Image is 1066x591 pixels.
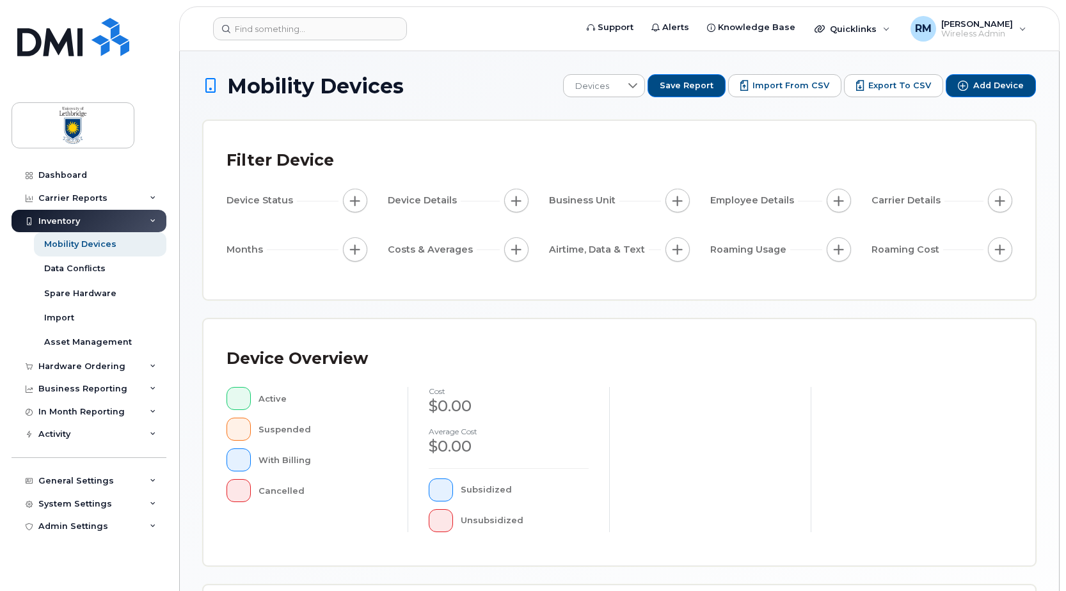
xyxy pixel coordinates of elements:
button: Add Device [946,74,1036,97]
button: Import from CSV [728,74,841,97]
span: Carrier Details [871,194,944,207]
span: Employee Details [710,194,798,207]
h4: Average cost [429,427,589,436]
span: Devices [564,75,621,98]
span: Roaming Usage [710,243,790,256]
div: Suspended [259,418,388,441]
div: Cancelled [259,479,388,502]
span: Device Status [227,194,297,207]
div: With Billing [259,448,388,471]
div: $0.00 [429,436,589,457]
span: Mobility Devices [227,75,404,97]
div: Unsubsidized [461,509,589,532]
span: Save Report [660,80,713,91]
h4: cost [429,387,589,395]
div: Device Overview [227,342,368,375]
span: Business Unit [549,194,619,207]
span: Roaming Cost [871,243,943,256]
span: Airtime, Data & Text [549,243,649,256]
div: $0.00 [429,395,589,417]
div: Filter Device [227,144,334,177]
button: Save Report [648,74,726,97]
span: Import from CSV [752,80,829,91]
span: Export to CSV [868,80,931,91]
div: Subsidized [461,478,589,501]
span: Costs & Averages [388,243,477,256]
span: Device Details [388,194,461,207]
span: Add Device [973,80,1024,91]
div: Active [259,387,388,410]
button: Export to CSV [844,74,943,97]
span: Months [227,243,267,256]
